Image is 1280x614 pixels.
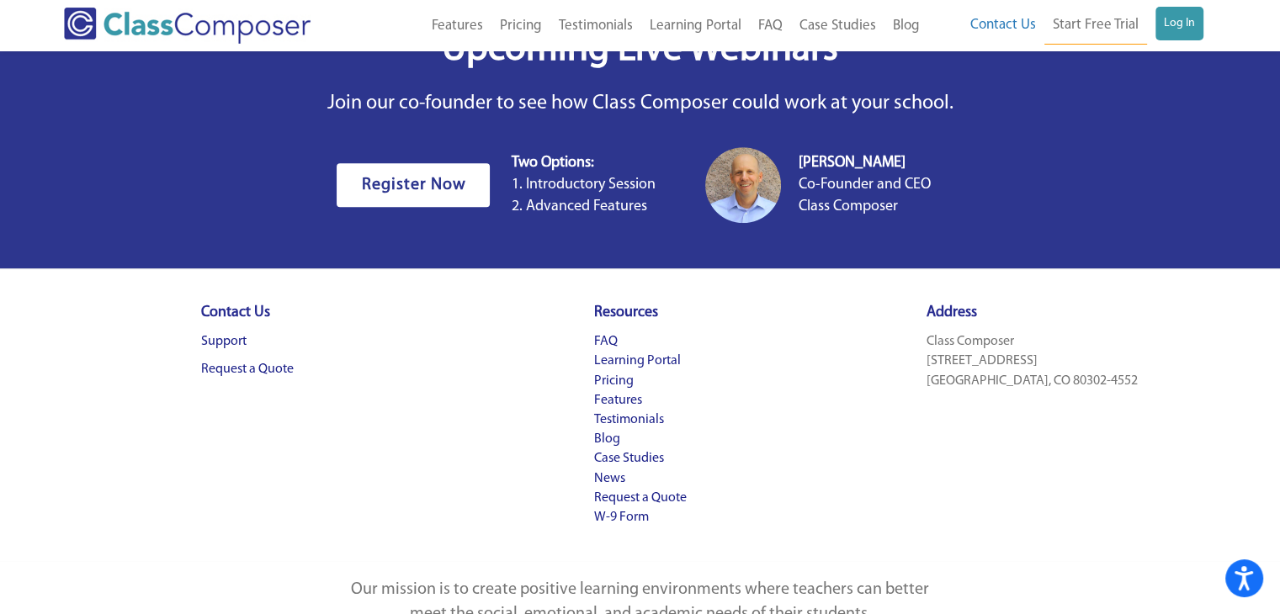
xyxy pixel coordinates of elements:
a: Testimonials [550,8,641,45]
a: Log In [1155,7,1203,40]
b: [PERSON_NAME] [798,156,905,171]
a: Request a Quote [593,491,686,505]
a: Learning Portal [641,8,750,45]
a: FAQ [750,8,791,45]
a: Start Free Trial [1044,7,1147,45]
h4: Resources [593,303,686,324]
span: Co-Founder and CEO [798,177,930,193]
a: Pricing [491,8,550,45]
p: Class Composer [STREET_ADDRESS] [GEOGRAPHIC_DATA], CO 80302-4552 [927,332,1138,391]
a: Support [201,335,247,348]
b: Two Options: [511,156,593,171]
span: Join our co-founder to see how Class Composer could work at your school. [327,93,953,114]
span: Class Composer [798,199,897,214]
a: Features [423,8,491,45]
a: FAQ [593,335,617,348]
h4: Address [927,303,1138,324]
nav: Header Menu [928,7,1203,45]
img: screen shot 2018 10 08 at 11.06.05 am [705,147,781,223]
span: Register Now [361,177,465,193]
a: Register Now [337,163,490,207]
a: Learning Portal [593,354,680,368]
a: Testimonials [593,413,663,426]
a: W-9 Form [593,511,648,524]
img: Class Composer [64,8,311,44]
a: Features [593,394,641,407]
a: Case Studies [791,8,884,45]
a: Pricing [593,374,633,388]
h4: Contact Us [201,303,294,324]
a: Request a Quote [201,363,294,376]
nav: Header Menu [364,8,927,45]
a: Blog [884,8,928,45]
a: Case Studies [593,452,663,465]
p: 1. Introductory Session 2. Advanced Features [511,152,655,218]
a: Blog [593,432,619,446]
a: News [593,472,624,485]
a: Contact Us [962,7,1044,44]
